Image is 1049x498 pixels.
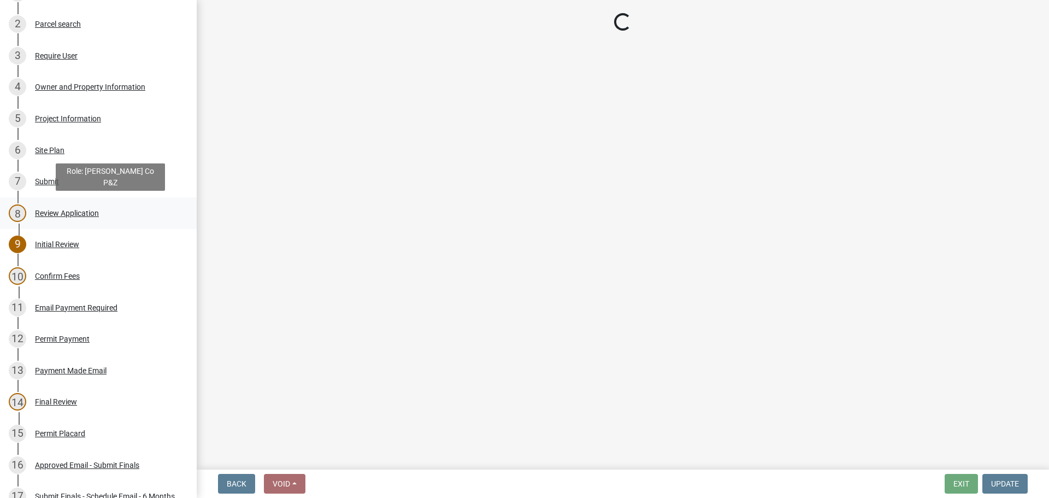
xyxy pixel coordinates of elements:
div: Initial Review [35,241,79,248]
div: Email Payment Required [35,304,117,312]
span: Void [273,479,290,488]
div: Approved Email - Submit Finals [35,461,139,469]
div: Role: [PERSON_NAME] Co P&Z [56,163,165,191]
div: Submit [35,178,59,185]
div: 5 [9,110,26,127]
div: 14 [9,393,26,411]
div: Payment Made Email [35,367,107,374]
div: Owner and Property Information [35,83,145,91]
div: 16 [9,456,26,474]
div: 4 [9,78,26,96]
div: 9 [9,236,26,253]
button: Update [982,474,1028,494]
div: Permit Placard [35,430,85,437]
button: Void [264,474,305,494]
div: 8 [9,204,26,222]
div: 3 [9,47,26,65]
div: 10 [9,267,26,285]
div: Project Information [35,115,101,122]
span: Update [991,479,1019,488]
div: 7 [9,173,26,190]
div: 2 [9,15,26,33]
button: Exit [945,474,978,494]
div: 13 [9,362,26,379]
div: Permit Payment [35,335,90,343]
div: 11 [9,299,26,317]
div: 12 [9,330,26,348]
div: Site Plan [35,147,64,154]
div: Require User [35,52,78,60]
span: Back [227,479,246,488]
div: Final Review [35,398,77,406]
div: Confirm Fees [35,272,80,280]
div: Review Application [35,209,99,217]
div: 6 [9,142,26,159]
button: Back [218,474,255,494]
div: 15 [9,425,26,442]
div: Parcel search [35,20,81,28]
